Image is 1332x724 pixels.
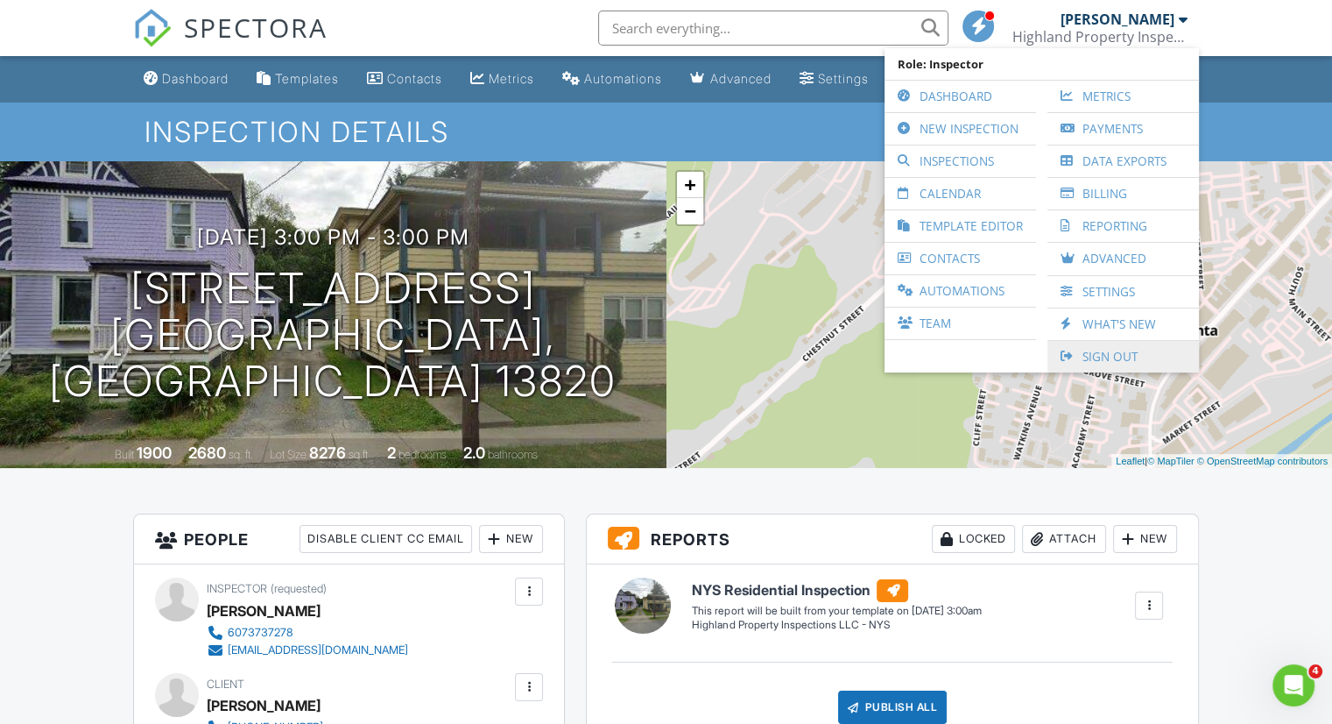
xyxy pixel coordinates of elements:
div: New [1113,525,1177,553]
a: Calendar [893,178,1027,209]
div: [EMAIL_ADDRESS][DOMAIN_NAME] [228,643,408,657]
div: Contacts [387,71,442,86]
a: [EMAIL_ADDRESS][DOMAIN_NAME] [207,642,408,659]
h3: People [134,515,564,564]
a: Contacts [360,63,449,96]
div: Settings [818,71,869,86]
h1: [STREET_ADDRESS] [GEOGRAPHIC_DATA], [GEOGRAPHIC_DATA] 13820 [28,266,638,404]
span: 4 [1308,664,1322,678]
a: Settings [793,63,876,96]
span: SPECTORA [184,9,328,46]
a: What's New [1056,309,1190,340]
div: Attach [1022,525,1106,553]
span: Inspector [207,582,267,595]
a: Metrics [463,63,541,96]
a: New Inspection [893,113,1027,145]
span: sq.ft. [349,448,370,461]
span: sq. ft. [229,448,253,461]
a: Payments [1056,113,1190,145]
a: Advanced [683,63,779,96]
a: Data Exports [1056,146,1190,177]
a: Metrics [1056,81,1190,112]
a: 6073737278 [207,624,408,642]
a: Billing [1056,178,1190,209]
a: SPECTORA [133,24,328,60]
a: © MapTiler [1147,456,1195,466]
div: 6073737278 [228,626,293,640]
h1: Inspection Details [144,117,1188,147]
div: Highland Property Inspections LLC [1012,28,1188,46]
div: [PERSON_NAME] [1061,11,1174,28]
div: | [1111,454,1332,469]
div: Metrics [489,71,534,86]
div: 2.0 [463,444,485,462]
div: 8276 [309,444,346,462]
div: This report will be built from your template on [DATE] 3:00am [692,604,981,618]
h6: NYS Residential Inspection [692,579,981,602]
a: Advanced [1056,243,1190,275]
span: Role: Inspector [893,48,1190,80]
h3: [DATE] 3:00 pm - 3:00 pm [197,225,469,249]
span: (requested) [271,582,327,595]
a: Inspections [893,146,1027,177]
a: Zoom out [677,198,703,224]
a: Contacts [893,243,1027,274]
div: Advanced [710,71,772,86]
a: Automations [893,275,1027,307]
a: Dashboard [137,63,236,96]
iframe: Intercom live chat [1272,664,1314,706]
div: 2 [387,444,396,462]
a: Leaflet [1116,456,1145,466]
div: Locked [932,525,1015,553]
div: Highland Property Inspections LLC - NYS [692,618,981,633]
div: Dashboard [162,71,229,86]
span: Lot Size [270,448,307,461]
img: The Best Home Inspection Software - Spectora [133,9,172,47]
a: Template Editor [893,210,1027,242]
span: bathrooms [488,448,538,461]
div: 1900 [137,444,172,462]
div: Disable Client CC Email [300,525,472,553]
a: Reporting [1056,210,1190,242]
a: Dashboard [893,81,1027,112]
span: Built [115,448,134,461]
div: 2680 [188,444,226,462]
a: Team [893,308,1027,339]
input: Search everything... [598,11,948,46]
span: bedrooms [398,448,447,461]
a: Templates [250,63,346,96]
div: Publish All [838,691,948,724]
a: Automations (Basic) [555,63,669,96]
span: Client [207,678,244,691]
div: New [479,525,543,553]
a: © OpenStreetMap contributors [1197,456,1328,466]
div: [PERSON_NAME] [207,692,321,719]
a: Zoom in [677,172,703,198]
a: Sign Out [1056,341,1190,373]
div: Automations [584,71,662,86]
a: Settings [1056,276,1190,308]
div: [PERSON_NAME] [207,598,321,624]
h3: Reports [587,515,1198,564]
div: Templates [275,71,339,86]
